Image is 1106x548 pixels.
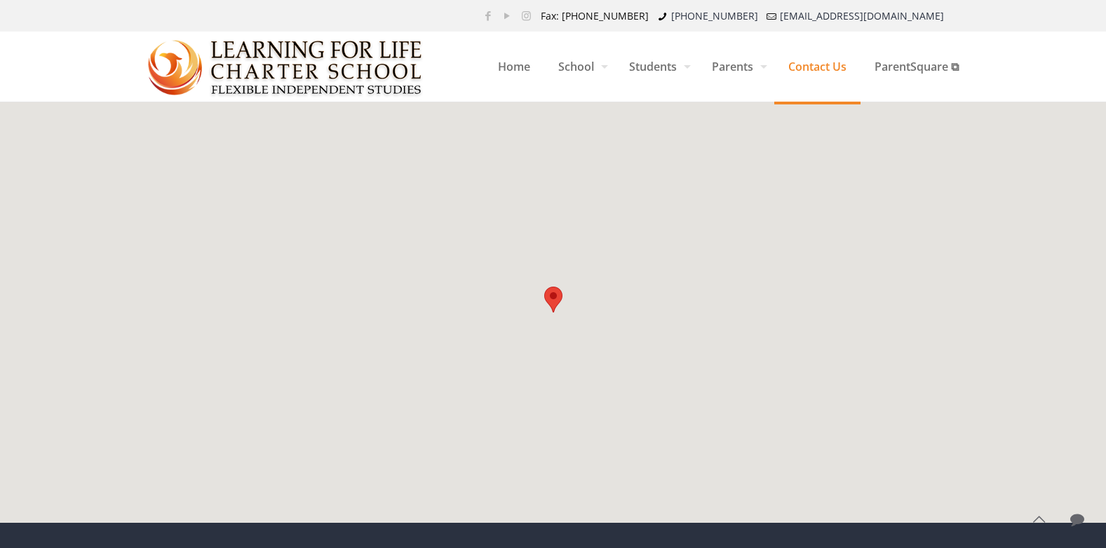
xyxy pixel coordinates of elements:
span: Parents [698,46,774,88]
a: ParentSquare ⧉ [861,32,973,102]
a: Contact Us [774,32,861,102]
img: Contact Us [148,32,424,102]
a: School [544,32,615,102]
a: [EMAIL_ADDRESS][DOMAIN_NAME] [780,9,944,22]
i: phone [656,9,670,22]
a: Back to top icon [1024,505,1053,534]
a: Facebook icon [481,8,496,22]
a: [PHONE_NUMBER] [671,9,758,22]
a: Parents [698,32,774,102]
a: Learning for Life Charter School [148,32,424,102]
a: Instagram icon [519,8,534,22]
span: Home [484,46,544,88]
i: mail [765,9,779,22]
span: Contact Us [774,46,861,88]
span: Students [615,46,698,88]
a: YouTube icon [500,8,515,22]
a: Home [484,32,544,102]
span: School [544,46,615,88]
a: Students [615,32,698,102]
span: ParentSquare ⧉ [861,46,973,88]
